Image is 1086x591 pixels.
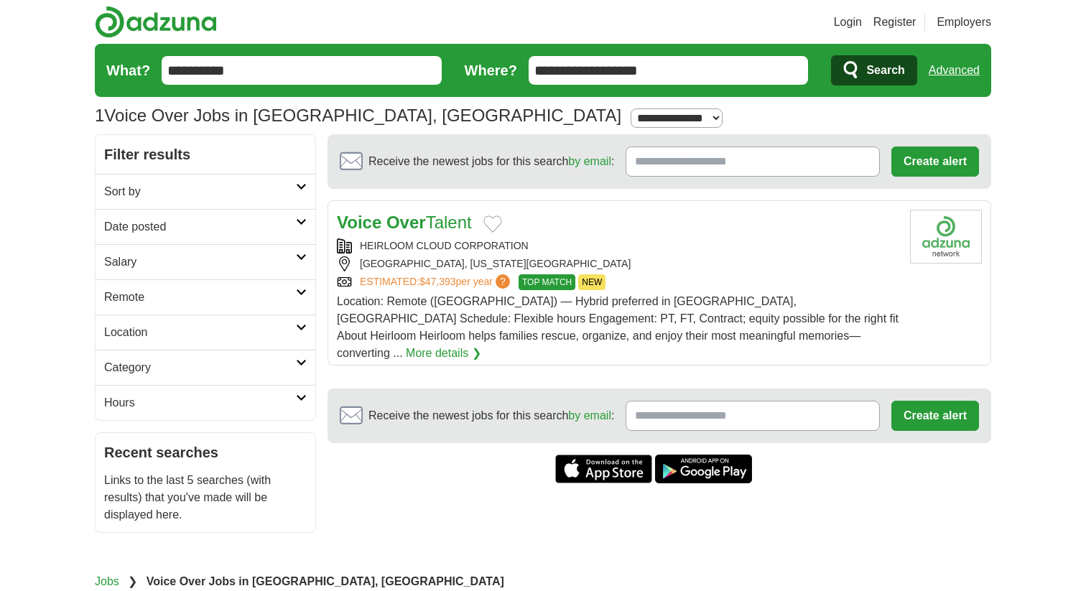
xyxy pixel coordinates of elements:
a: Salary [96,244,315,279]
a: Remote [96,279,315,315]
a: Register [873,14,916,31]
p: Links to the last 5 searches (with results) that you've made will be displayed here. [104,472,307,523]
a: More details ❯ [406,345,481,362]
div: [GEOGRAPHIC_DATA], [US_STATE][GEOGRAPHIC_DATA] [337,256,899,271]
h2: Filter results [96,135,315,174]
label: What? [106,60,150,81]
h2: Recent searches [104,442,307,463]
a: Get the iPhone app [555,455,652,483]
span: ? [496,274,510,289]
button: Add to favorite jobs [483,215,502,233]
span: Search [866,56,904,85]
h2: Sort by [104,183,296,200]
h2: Remote [104,289,296,306]
a: by email [568,409,611,422]
a: Voice OverTalent [337,213,472,232]
strong: Voice [337,213,381,232]
h2: Hours [104,394,296,411]
button: Search [831,55,916,85]
h2: Date posted [104,218,296,236]
h1: Voice Over Jobs in [GEOGRAPHIC_DATA], [GEOGRAPHIC_DATA] [95,106,621,125]
h2: Location [104,324,296,341]
span: 1 [95,103,104,129]
a: Login [834,14,862,31]
span: TOP MATCH [519,274,575,290]
h2: Category [104,359,296,376]
img: Company logo [910,210,982,264]
label: Where? [465,60,517,81]
a: Date posted [96,209,315,244]
button: Create alert [891,146,979,177]
a: Category [96,350,315,385]
span: Receive the newest jobs for this search : [368,153,614,170]
strong: Voice Over Jobs in [GEOGRAPHIC_DATA], [GEOGRAPHIC_DATA] [147,575,504,587]
a: Sort by [96,174,315,209]
a: Hours [96,385,315,420]
img: Adzuna logo [95,6,217,38]
a: ESTIMATED:$47,393per year? [360,274,513,290]
a: Get the Android app [655,455,752,483]
h2: Salary [104,253,296,271]
span: $47,393 [419,276,456,287]
a: Location [96,315,315,350]
strong: Over [386,213,426,232]
span: Location: Remote ([GEOGRAPHIC_DATA]) — Hybrid preferred in [GEOGRAPHIC_DATA], [GEOGRAPHIC_DATA] S... [337,295,899,359]
a: Jobs [95,575,119,587]
div: HEIRLOOM CLOUD CORPORATION [337,238,899,253]
span: NEW [578,274,605,290]
a: Employers [937,14,991,31]
span: ❯ [128,575,137,587]
span: Receive the newest jobs for this search : [368,407,614,424]
button: Create alert [891,401,979,431]
a: by email [568,155,611,167]
a: Advanced [929,56,980,85]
